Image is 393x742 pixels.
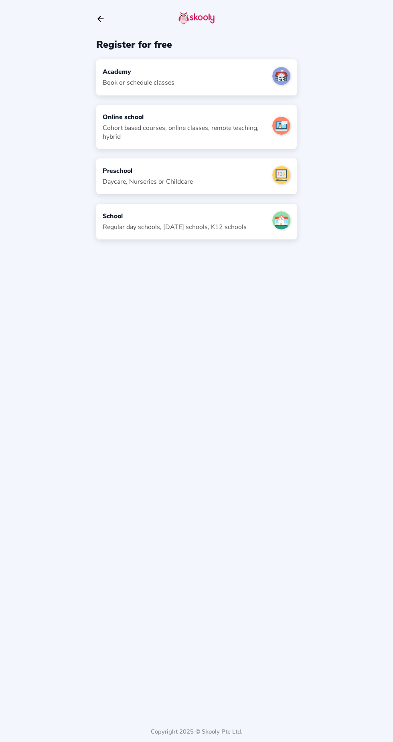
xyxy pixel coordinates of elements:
[103,67,174,76] div: Academy
[103,223,247,231] div: Regular day schools, [DATE] schools, K12 schools
[103,113,266,122] div: Online school
[96,38,297,51] div: Register for free
[103,212,247,221] div: School
[103,124,266,141] div: Cohort based courses, online classes, remote teaching, hybrid
[103,177,193,186] div: Daycare, Nurseries or Childcare
[96,14,105,23] button: arrow back outline
[103,78,174,87] div: Book or schedule classes
[103,166,193,175] div: Preschool
[178,12,215,24] img: skooly-logo.png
